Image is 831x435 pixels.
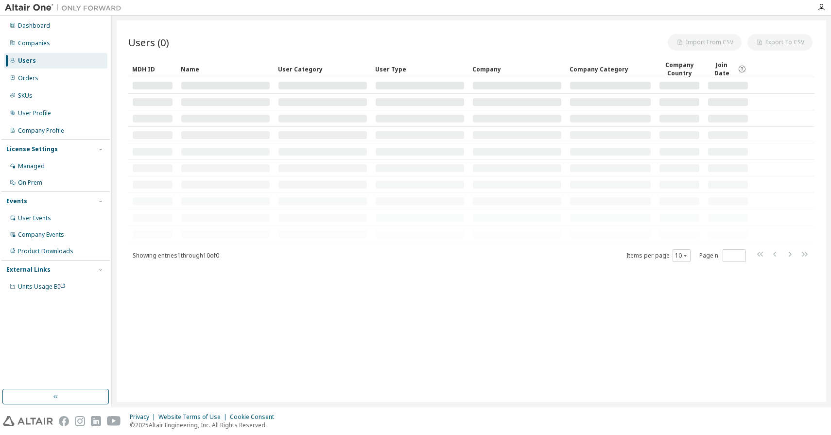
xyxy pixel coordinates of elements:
[18,109,51,117] div: User Profile
[708,61,735,77] span: Join Date
[18,39,50,47] div: Companies
[130,413,158,421] div: Privacy
[158,413,230,421] div: Website Terms of Use
[626,249,691,262] span: Items per page
[59,416,69,426] img: facebook.svg
[91,416,101,426] img: linkedin.svg
[18,214,51,222] div: User Events
[128,35,169,49] span: Users (0)
[675,252,688,260] button: 10
[6,266,51,274] div: External Links
[375,61,465,77] div: User Type
[18,74,38,82] div: Orders
[747,34,813,51] button: Export To CSV
[133,251,219,260] span: Showing entries 1 through 10 of 0
[738,65,746,73] svg: Date when the user was first added or directly signed up. If the user was deleted and later re-ad...
[659,61,700,77] div: Company Country
[18,57,36,65] div: Users
[472,61,562,77] div: Company
[132,61,173,77] div: MDH ID
[668,34,742,51] button: Import From CSV
[18,179,42,187] div: On Prem
[18,231,64,239] div: Company Events
[6,145,58,153] div: License Settings
[570,61,651,77] div: Company Category
[18,162,45,170] div: Managed
[699,249,746,262] span: Page n.
[18,22,50,30] div: Dashboard
[6,197,27,205] div: Events
[18,92,33,100] div: SKUs
[18,282,66,291] span: Units Usage BI
[75,416,85,426] img: instagram.svg
[18,127,64,135] div: Company Profile
[3,416,53,426] img: altair_logo.svg
[107,416,121,426] img: youtube.svg
[181,61,270,77] div: Name
[18,247,73,255] div: Product Downloads
[130,421,280,429] p: © 2025 Altair Engineering, Inc. All Rights Reserved.
[278,61,367,77] div: User Category
[230,413,280,421] div: Cookie Consent
[5,3,126,13] img: Altair One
